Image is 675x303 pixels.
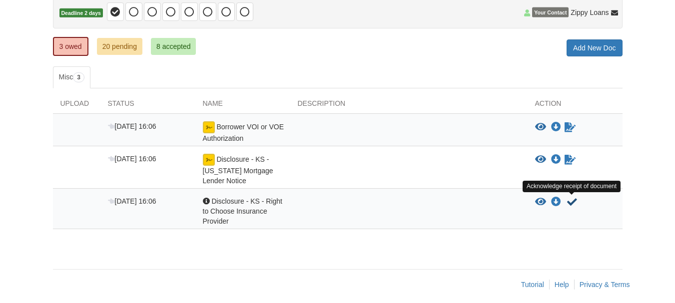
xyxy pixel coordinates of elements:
[580,281,630,289] a: Privacy & Terms
[53,98,100,113] div: Upload
[555,281,569,289] a: Help
[551,123,561,131] a: Download Borrower VOI or VOE Authorization
[59,8,103,18] span: Deadline 2 days
[535,197,546,207] button: View Disclosure - KS - Right to Choose Insurance Provider
[53,37,88,56] a: 3 owed
[108,122,156,130] span: [DATE] 16:06
[571,7,609,17] span: Zippy Loans
[564,154,577,166] a: Waiting for your co-borrower to e-sign
[290,98,528,113] div: Description
[564,121,577,133] a: Waiting for your co-borrower to e-sign
[551,156,561,164] a: Download Disclosure - KS - Kansas Mortgage Lender Notice
[528,98,623,113] div: Action
[523,181,621,192] div: Acknowledge receipt of document
[108,155,156,163] span: [DATE] 16:06
[203,197,282,225] span: Disclosure - KS - Right to Choose Insurance Provider
[203,121,215,133] img: esign
[151,38,196,55] a: 8 accepted
[203,123,284,142] span: Borrower VOI or VOE Authorization
[551,198,561,206] a: Download Disclosure - KS - Right to Choose Insurance Provider
[535,122,546,132] button: View Borrower VOI or VOE Authorization
[567,39,623,56] a: Add New Doc
[108,197,156,205] span: [DATE] 16:06
[203,154,215,166] img: esign
[53,66,90,88] a: Misc
[73,72,84,82] span: 3
[532,7,569,17] span: Your Contact
[97,38,142,55] a: 20 pending
[203,155,273,185] span: Disclosure - KS - [US_STATE] Mortgage Lender Notice
[535,155,546,165] button: View Disclosure - KS - Kansas Mortgage Lender Notice
[521,281,544,289] a: Tutorial
[100,98,195,113] div: Status
[195,98,290,113] div: Name
[566,196,578,208] button: Acknowledge receipt of document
